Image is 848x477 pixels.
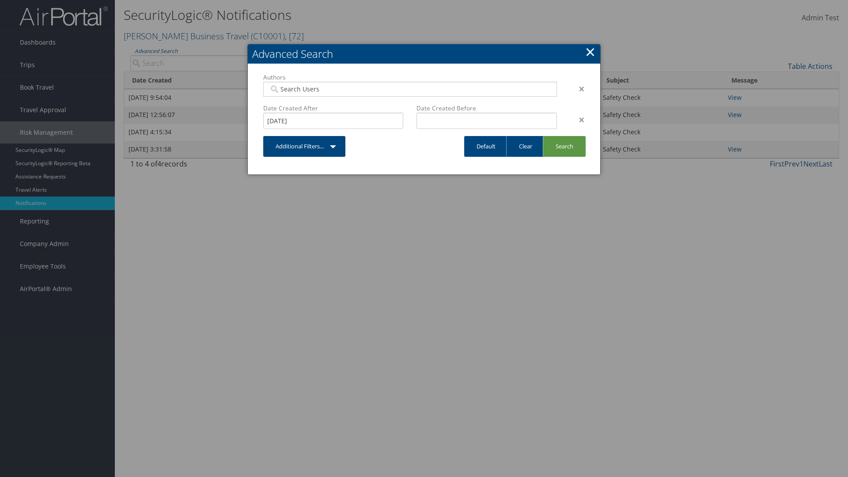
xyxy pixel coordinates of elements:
div: × [564,114,591,125]
label: Date Created After [263,104,403,113]
h2: Advanced Search [248,44,600,64]
a: Default [464,136,508,157]
label: Authors [263,73,557,82]
a: Search [543,136,586,157]
a: Close [585,43,595,61]
input: Search Users [269,85,551,94]
a: Additional Filters... [263,136,345,157]
a: Clear [506,136,545,157]
label: Date Created Before [416,104,556,113]
div: × [564,83,591,94]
